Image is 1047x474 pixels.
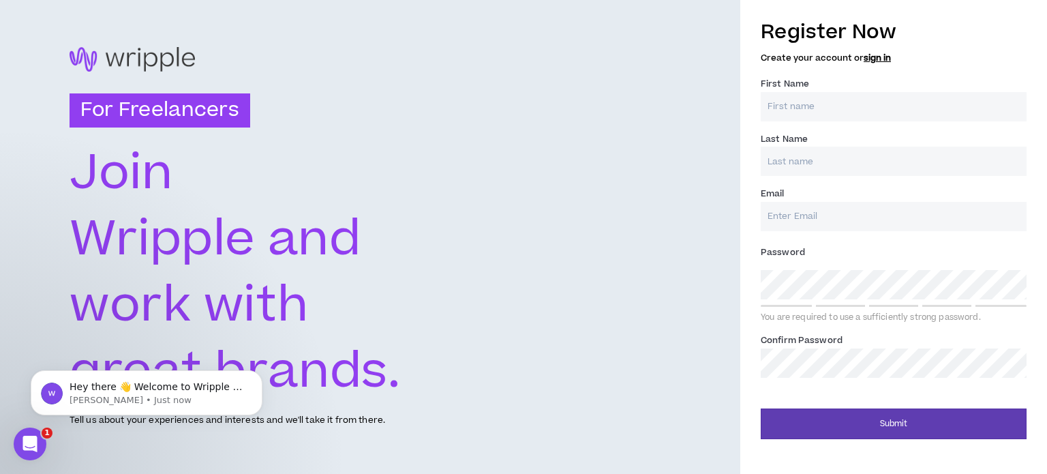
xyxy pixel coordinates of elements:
label: Last Name [761,128,808,150]
button: Submit [761,409,1027,439]
input: Last name [761,147,1027,176]
label: First Name [761,73,809,95]
h3: Register Now [761,18,1027,46]
iframe: Intercom live chat [14,428,46,460]
span: Password [761,246,805,258]
input: First name [761,92,1027,121]
iframe: Intercom notifications message [10,342,283,437]
h5: Create your account or [761,53,1027,63]
span: 1 [42,428,52,439]
text: Join [70,139,173,208]
label: Confirm Password [761,329,843,351]
label: Email [761,183,785,205]
input: Enter Email [761,202,1027,231]
a: sign in [864,52,891,64]
text: work with [70,271,309,340]
div: You are required to use a sufficiently strong password. [761,312,1027,323]
text: great brands. [70,338,401,406]
text: Wripple and [70,205,362,274]
h3: For Freelancers [70,93,250,128]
